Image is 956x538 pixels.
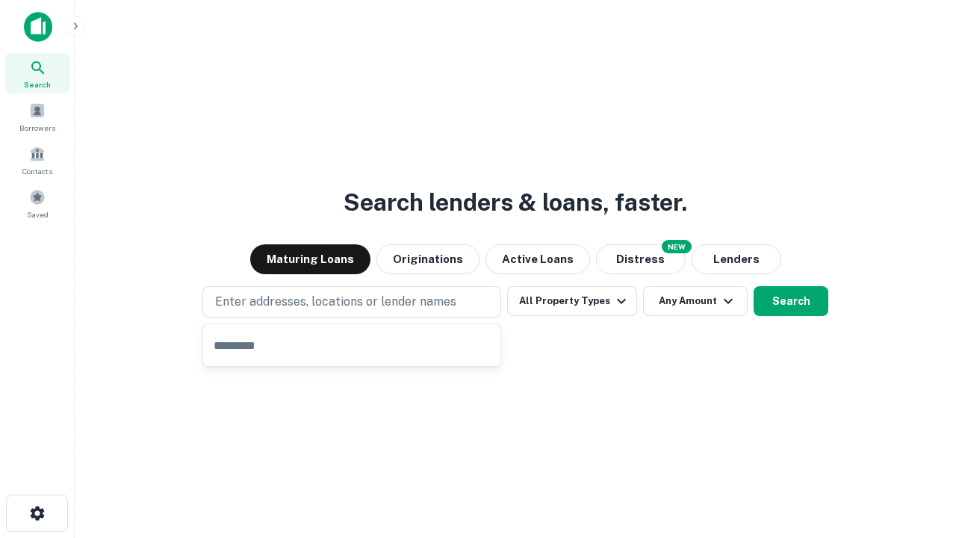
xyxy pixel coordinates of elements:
a: Contacts [4,140,70,180]
button: All Property Types [507,286,637,316]
button: Enter addresses, locations or lender names [202,286,501,318]
button: Lenders [692,244,781,274]
iframe: Chat Widget [881,418,956,490]
div: NEW [662,240,692,253]
img: capitalize-icon.png [24,12,52,42]
button: Active Loans [485,244,590,274]
span: Borrowers [19,122,55,134]
p: Enter addresses, locations or lender names [215,293,456,311]
h3: Search lenders & loans, faster. [344,185,687,220]
button: Search [754,286,828,316]
span: Saved [27,208,49,220]
button: Search distressed loans with lien and other non-mortgage details. [596,244,686,274]
button: Originations [376,244,479,274]
span: Search [24,78,51,90]
span: Contacts [22,165,52,177]
a: Borrowers [4,96,70,137]
a: Search [4,53,70,93]
a: Saved [4,183,70,223]
button: Maturing Loans [250,244,370,274]
button: Any Amount [643,286,748,316]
